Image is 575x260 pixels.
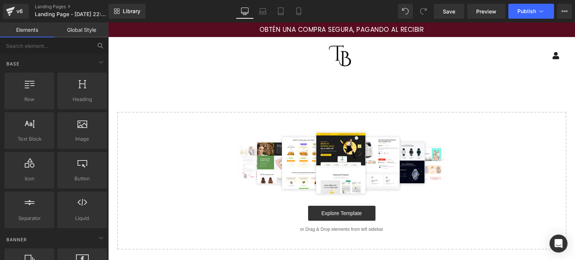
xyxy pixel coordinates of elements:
span: Publish [517,8,536,14]
button: Redo [416,4,431,19]
span: Button [60,175,105,183]
span: Base [6,60,20,67]
a: Laptop [254,4,272,19]
span: Image [60,135,105,143]
a: v6 [3,4,29,19]
p: or Drag & Drop elements from left sidebar [21,204,446,209]
span: Save [443,7,455,15]
img: Mercatto SAS [214,20,253,46]
span: Landing Page - [DATE] 22:49:43 [35,11,107,17]
button: More [557,4,572,19]
span: Text Block [7,135,52,143]
div: Open Intercom Messenger [550,235,568,253]
span: Heading [60,95,105,103]
a: Explore Template [200,183,267,198]
span: OBTÉN UNA COMPRA SEGURA, PAGANDO AL RECIBIR [151,3,316,12]
span: Liquid [60,214,105,222]
button: Publish [508,4,554,19]
a: Tablet [272,4,290,19]
span: Preview [476,7,496,15]
span: Row [7,95,52,103]
span: Separator [7,214,52,222]
a: Landing Pages [35,4,121,10]
a: Global Style [54,22,109,37]
button: Undo [398,4,413,19]
div: v6 [15,6,24,16]
a: Mobile [290,4,308,19]
span: Library [123,8,140,15]
a: New Library [109,4,146,19]
span: Banner [6,236,28,243]
a: Desktop [236,4,254,19]
span: Icon [7,175,52,183]
a: Preview [467,4,505,19]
